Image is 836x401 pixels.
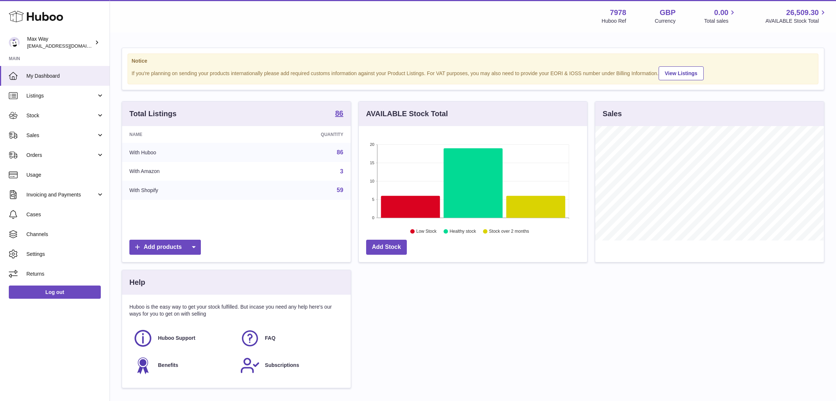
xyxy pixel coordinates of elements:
[265,362,299,369] span: Subscriptions
[247,126,350,143] th: Quantity
[337,187,343,193] a: 59
[370,179,374,183] text: 10
[122,181,247,200] td: With Shopify
[26,231,104,238] span: Channels
[26,211,104,218] span: Cases
[659,66,704,80] a: View Listings
[366,240,407,255] a: Add Stock
[372,216,374,220] text: 0
[489,229,529,234] text: Stock over 2 months
[129,303,343,317] p: Huboo is the easy way to get your stock fulfilled. But incase you need any help here's our ways f...
[9,286,101,299] a: Log out
[335,110,343,117] strong: 86
[370,161,374,165] text: 15
[129,277,145,287] h3: Help
[26,152,96,159] span: Orders
[26,73,104,80] span: My Dashboard
[26,271,104,277] span: Returns
[27,36,93,49] div: Max Way
[704,18,737,25] span: Total sales
[240,328,340,348] a: FAQ
[26,132,96,139] span: Sales
[132,58,814,65] strong: Notice
[366,109,448,119] h3: AVAILABLE Stock Total
[370,142,374,147] text: 20
[714,8,729,18] span: 0.00
[122,162,247,181] td: With Amazon
[129,109,177,119] h3: Total Listings
[133,328,233,348] a: Huboo Support
[9,37,20,48] img: Max@LongevityBox.co.uk
[26,251,104,258] span: Settings
[603,109,622,119] h3: Sales
[26,172,104,179] span: Usage
[655,18,676,25] div: Currency
[602,18,626,25] div: Huboo Ref
[26,112,96,119] span: Stock
[340,168,343,174] a: 3
[610,8,626,18] strong: 7978
[372,197,374,202] text: 5
[133,356,233,375] a: Benefits
[704,8,737,25] a: 0.00 Total sales
[158,362,178,369] span: Benefits
[158,335,195,342] span: Huboo Support
[416,229,437,234] text: Low Stock
[26,191,96,198] span: Invoicing and Payments
[786,8,819,18] span: 26,509.30
[765,8,827,25] a: 26,509.30 AVAILABLE Stock Total
[26,92,96,99] span: Listings
[27,43,108,49] span: [EMAIL_ADDRESS][DOMAIN_NAME]
[765,18,827,25] span: AVAILABLE Stock Total
[335,110,343,118] a: 86
[337,149,343,155] a: 86
[450,229,476,234] text: Healthy stock
[129,240,201,255] a: Add products
[660,8,675,18] strong: GBP
[122,126,247,143] th: Name
[122,143,247,162] td: With Huboo
[240,356,340,375] a: Subscriptions
[265,335,276,342] span: FAQ
[132,65,814,80] div: If you're planning on sending your products internationally please add required customs informati...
